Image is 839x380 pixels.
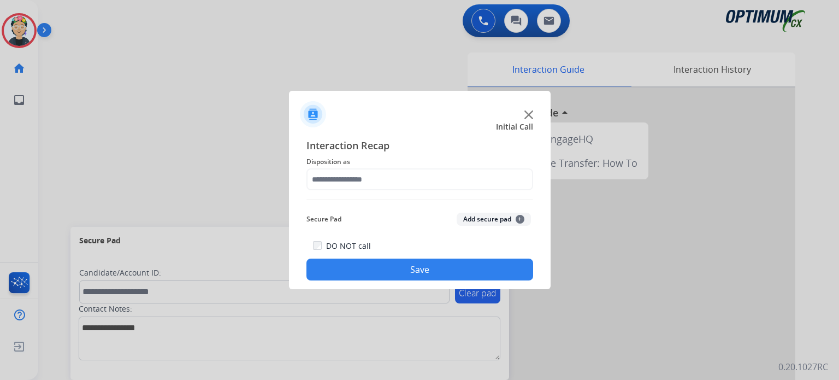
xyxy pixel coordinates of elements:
span: Secure Pad [306,213,341,226]
span: + [516,215,524,224]
span: Disposition as [306,155,533,168]
label: DO NOT call [326,241,371,252]
span: Interaction Recap [306,138,533,155]
img: contactIcon [300,101,326,127]
button: Save [306,259,533,280]
button: Add secure pad+ [457,213,531,226]
span: Initial Call [496,121,533,132]
p: 0.20.1027RC [778,360,828,373]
